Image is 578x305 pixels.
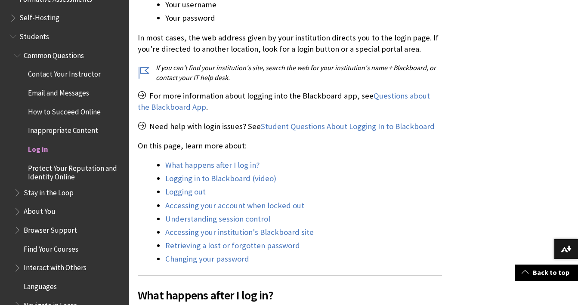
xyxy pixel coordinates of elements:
[165,214,270,224] a: Understanding session control
[165,254,249,264] a: Changing your password
[165,160,260,170] a: What happens after I log in?
[138,286,442,304] span: What happens after I log in?
[165,227,314,237] a: Accessing your institution's Blackboard site
[165,240,300,251] a: Retrieving a lost or forgotten password
[261,121,435,132] a: Student Questions About Logging In to Blackboard
[28,86,89,97] span: Email and Messages
[24,223,77,234] span: Browser Support
[261,121,435,131] span: Student Questions About Logging In to Blackboard
[165,173,276,184] a: Logging in to Blackboard (video)
[28,67,101,79] span: Contact Your Instructor
[28,105,101,116] span: How to Succeed Online
[138,140,442,151] p: On this page, learn more about:
[138,91,430,112] a: Questions about the Blackboard App
[138,32,442,55] p: In most cases, the web address given by your institution directs you to the login page. If you're...
[19,29,49,41] span: Students
[138,63,442,82] p: If you can't find your institution's site, search the web for your institution's name + Blackboar...
[138,121,442,132] p: Need help with login issues? See
[19,11,59,22] span: Self-Hosting
[515,265,578,280] a: Back to top
[28,161,123,181] span: Protect Your Reputation and Identity Online
[165,187,206,197] a: Logging out
[24,185,74,197] span: Stay in the Loop
[24,242,78,253] span: Find Your Courses
[165,12,442,24] li: Your password
[24,261,87,272] span: Interact with Others
[28,142,48,154] span: Log in
[24,279,57,291] span: Languages
[24,204,56,216] span: About You
[24,48,84,60] span: Common Questions
[165,200,304,211] a: Accessing your account when locked out
[138,90,442,113] p: For more information about logging into the Blackboard app, see .
[28,123,98,135] span: Inappropriate Content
